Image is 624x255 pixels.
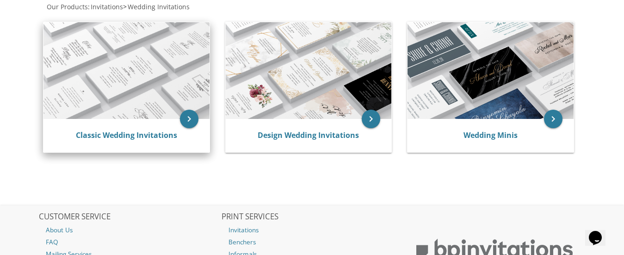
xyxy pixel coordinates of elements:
[90,2,123,11] a: Invitations
[123,2,190,11] span: >
[39,2,312,12] div: :
[222,224,403,236] a: Invitations
[91,2,123,11] span: Invitations
[226,22,392,119] img: Design Wedding Invitations
[408,22,574,119] img: Wedding Minis
[39,224,220,236] a: About Us
[127,2,190,11] a: Wedding Invitations
[463,130,518,140] a: Wedding Minis
[46,2,88,11] a: Our Products
[362,110,380,128] a: keyboard_arrow_right
[39,236,220,248] a: FAQ
[39,212,220,222] h2: CUSTOMER SERVICE
[544,110,562,128] a: keyboard_arrow_right
[180,110,198,128] a: keyboard_arrow_right
[585,218,615,246] iframe: chat widget
[43,22,210,119] img: Classic Wedding Invitations
[128,2,190,11] span: Wedding Invitations
[222,212,403,222] h2: PRINT SERVICES
[222,236,403,248] a: Benchers
[76,130,177,140] a: Classic Wedding Invitations
[258,130,359,140] a: Design Wedding Invitations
